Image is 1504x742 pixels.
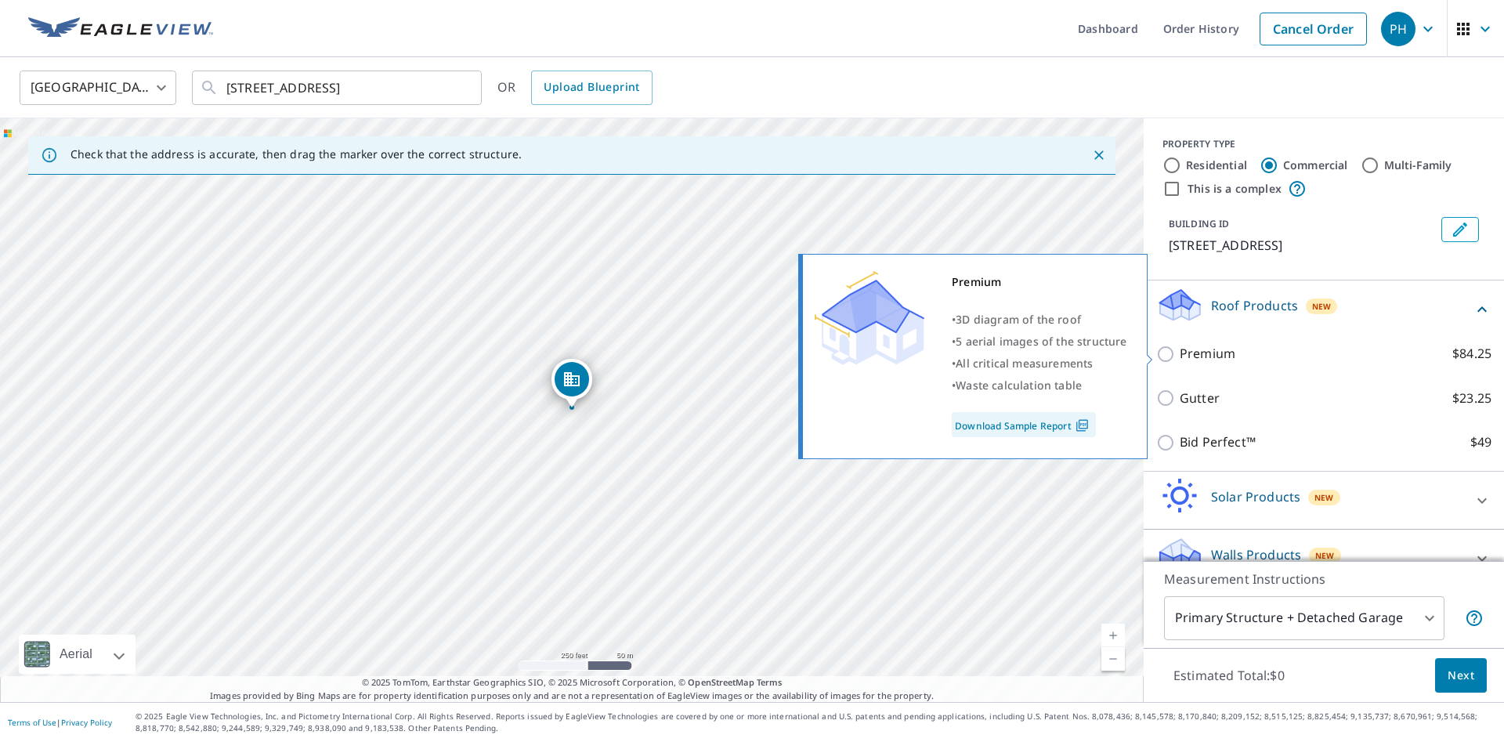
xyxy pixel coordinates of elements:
[815,271,924,365] img: Premium
[1283,157,1348,173] label: Commercial
[1169,217,1229,230] p: BUILDING ID
[1164,570,1484,588] p: Measurement Instructions
[1441,217,1479,242] button: Edit building 1
[1314,491,1334,504] span: New
[1161,658,1297,693] p: Estimated Total: $0
[956,356,1093,371] span: All critical measurements
[1101,647,1125,671] a: Current Level 17, Zoom Out
[956,312,1081,327] span: 3D diagram of the roof
[136,711,1496,734] p: © 2025 Eagle View Technologies, Inc. and Pictometry International Corp. All Rights Reserved. Repo...
[1188,181,1282,197] label: This is a complex
[1101,624,1125,647] a: Current Level 17, Zoom In
[20,66,176,110] div: [GEOGRAPHIC_DATA]
[952,309,1127,331] div: •
[1211,545,1301,564] p: Walls Products
[226,66,450,110] input: Search by address or latitude-longitude
[956,378,1082,393] span: Waste calculation table
[952,353,1127,375] div: •
[952,375,1127,396] div: •
[531,71,652,105] a: Upload Blueprint
[544,78,639,97] span: Upload Blueprint
[1381,12,1415,46] div: PH
[1180,389,1220,408] p: Gutter
[497,71,653,105] div: OR
[952,412,1096,437] a: Download Sample Report
[1448,666,1474,686] span: Next
[1260,13,1367,45] a: Cancel Order
[1156,536,1491,581] div: Walls ProductsNew
[362,676,783,690] span: © 2025 TomTom, Earthstar Geographics SIO, © 2025 Microsoft Corporation, ©
[1186,157,1247,173] label: Residential
[952,271,1127,293] div: Premium
[956,334,1126,349] span: 5 aerial images of the structure
[688,676,754,688] a: OpenStreetMap
[19,635,136,674] div: Aerial
[61,717,112,728] a: Privacy Policy
[55,635,97,674] div: Aerial
[1211,296,1298,315] p: Roof Products
[1164,596,1444,640] div: Primary Structure + Detached Garage
[1089,145,1109,165] button: Close
[1452,389,1491,408] p: $23.25
[1384,157,1452,173] label: Multi-Family
[1315,549,1335,562] span: New
[1452,344,1491,364] p: $84.25
[757,676,783,688] a: Terms
[8,718,112,727] p: |
[551,359,592,407] div: Dropped pin, building 1, Commercial property, 49 Margin St Cohasset, MA 02025
[8,717,56,728] a: Terms of Use
[1470,433,1491,452] p: $49
[28,17,213,41] img: EV Logo
[1465,609,1484,628] span: Your report will include the primary structure and a detached garage if one exists.
[1180,344,1235,364] p: Premium
[1162,137,1485,151] div: PROPERTY TYPE
[1072,418,1093,433] img: Pdf Icon
[1156,287,1491,331] div: Roof ProductsNew
[952,331,1127,353] div: •
[1435,658,1487,693] button: Next
[1156,478,1491,523] div: Solar ProductsNew
[1312,300,1332,313] span: New
[1180,433,1256,452] p: Bid Perfect™
[1211,487,1300,506] p: Solar Products
[70,147,522,161] p: Check that the address is accurate, then drag the marker over the correct structure.
[1169,236,1435,255] p: [STREET_ADDRESS]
